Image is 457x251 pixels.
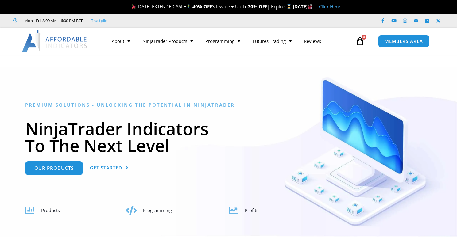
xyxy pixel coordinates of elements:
[90,165,122,170] span: Get Started
[186,4,191,9] img: 🏌️‍♂️
[143,207,172,213] span: Programming
[293,3,313,10] strong: [DATE]
[34,166,74,170] span: Our Products
[347,32,374,50] a: 0
[362,35,366,40] span: 0
[25,102,432,108] h6: Premium Solutions - Unlocking the Potential in NinjaTrader
[106,34,354,48] nav: Menu
[132,4,136,9] img: 🎉
[41,207,60,213] span: Products
[90,161,129,175] a: Get Started
[136,34,199,48] a: NinjaTrader Products
[319,3,340,10] a: Click Here
[22,30,88,52] img: LogoAI | Affordable Indicators – NinjaTrader
[245,207,258,213] span: Profits
[246,34,298,48] a: Futures Trading
[287,4,291,9] img: ⌛
[378,35,429,48] a: MEMBERS AREA
[298,34,327,48] a: Reviews
[106,34,136,48] a: About
[385,39,423,44] span: MEMBERS AREA
[25,161,83,175] a: Our Products
[308,4,312,9] img: 🏭
[248,3,267,10] strong: 70% OFF
[25,120,432,154] h1: NinjaTrader Indicators To The Next Level
[23,17,83,24] span: Mon - Fri: 8:00 AM – 6:00 PM EST
[192,3,212,10] strong: 40% OFF
[91,17,109,24] a: Trustpilot
[199,34,246,48] a: Programming
[130,3,293,10] span: [DATE] EXTENDED SALE Sitewide + Up To | Expires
